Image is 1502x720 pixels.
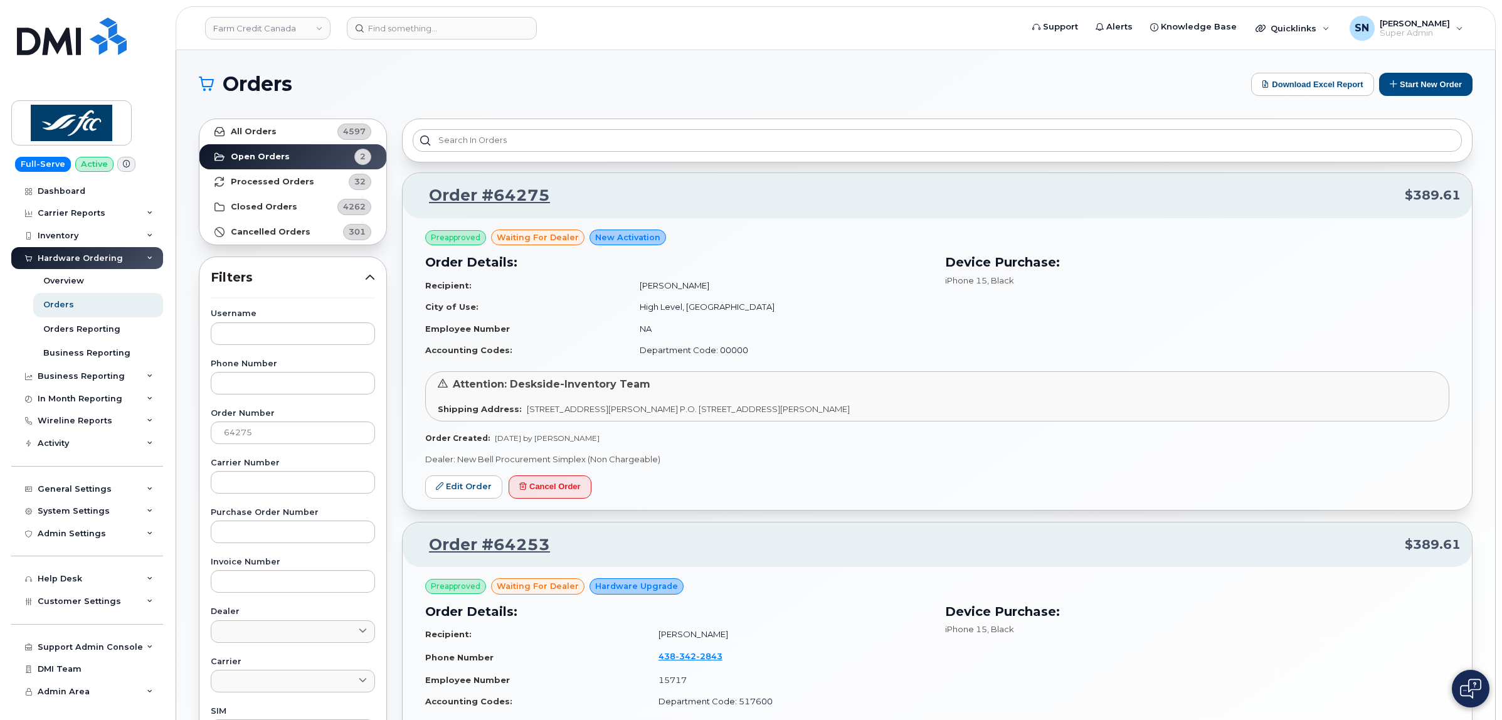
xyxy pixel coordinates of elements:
td: 15717 [647,669,930,691]
strong: Closed Orders [231,202,297,212]
td: Department Code: 517600 [647,691,930,712]
span: Preapproved [431,581,480,592]
span: 4262 [343,201,366,213]
label: Username [211,310,375,318]
span: 301 [349,226,366,238]
strong: Employee Number [425,324,510,334]
button: Download Excel Report [1251,73,1374,96]
span: 342 [675,651,696,661]
label: Purchase Order Number [211,509,375,517]
span: 438 [658,651,722,661]
a: Cancelled Orders301 [199,220,386,245]
strong: Shipping Address: [438,404,522,414]
button: Cancel Order [509,475,591,499]
span: Attention: Deskside-Inventory Team [453,378,650,390]
a: Order #64275 [414,184,550,207]
span: $389.61 [1405,536,1461,554]
span: iPhone 15 [945,624,987,634]
strong: All Orders [231,127,277,137]
img: Open chat [1460,679,1481,699]
strong: Cancelled Orders [231,227,310,237]
span: Orders [223,75,292,93]
label: SIM [211,707,375,716]
strong: Employee Number [425,675,510,685]
a: Open Orders2 [199,144,386,169]
span: 2843 [696,651,722,661]
strong: Accounting Codes: [425,696,512,706]
span: Hardware Upgrade [595,580,678,592]
span: $389.61 [1405,186,1461,204]
td: NA [628,318,930,340]
h3: Order Details: [425,602,930,621]
p: Dealer: New Bell Procurement Simplex (Non Chargeable) [425,453,1449,465]
strong: Accounting Codes: [425,345,512,355]
label: Carrier Number [211,459,375,467]
strong: Open Orders [231,152,290,162]
span: iPhone 15 [945,275,987,285]
span: Filters [211,268,365,287]
label: Dealer [211,608,375,616]
span: Preapproved [431,232,480,243]
h3: Order Details: [425,253,930,272]
a: 4383422843 [658,651,738,661]
strong: Order Created: [425,433,490,443]
label: Invoice Number [211,558,375,566]
label: Carrier [211,658,375,666]
a: Processed Orders32 [199,169,386,194]
a: Order #64253 [414,534,550,556]
span: 32 [354,176,366,188]
strong: Recipient: [425,629,472,639]
a: Closed Orders4262 [199,194,386,220]
label: Order Number [211,410,375,418]
strong: City of Use: [425,302,479,312]
span: New Activation [595,231,660,243]
h3: Device Purchase: [945,253,1450,272]
span: [STREET_ADDRESS][PERSON_NAME] P.O. [STREET_ADDRESS][PERSON_NAME] [527,404,850,414]
td: Department Code: 00000 [628,339,930,361]
a: Edit Order [425,475,502,499]
a: All Orders4597 [199,119,386,144]
span: , Black [987,275,1014,285]
span: 4597 [343,125,366,137]
label: Phone Number [211,360,375,368]
span: 2 [360,151,366,162]
td: [PERSON_NAME] [647,623,930,645]
span: waiting for dealer [497,580,579,592]
button: Start New Order [1379,73,1473,96]
input: Search in orders [413,129,1462,152]
span: [DATE] by [PERSON_NAME] [495,433,600,443]
td: [PERSON_NAME] [628,275,930,297]
span: , Black [987,624,1014,634]
strong: Phone Number [425,652,494,662]
h3: Device Purchase: [945,602,1450,621]
span: waiting for dealer [497,231,579,243]
td: High Level, [GEOGRAPHIC_DATA] [628,296,930,318]
strong: Recipient: [425,280,472,290]
strong: Processed Orders [231,177,314,187]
